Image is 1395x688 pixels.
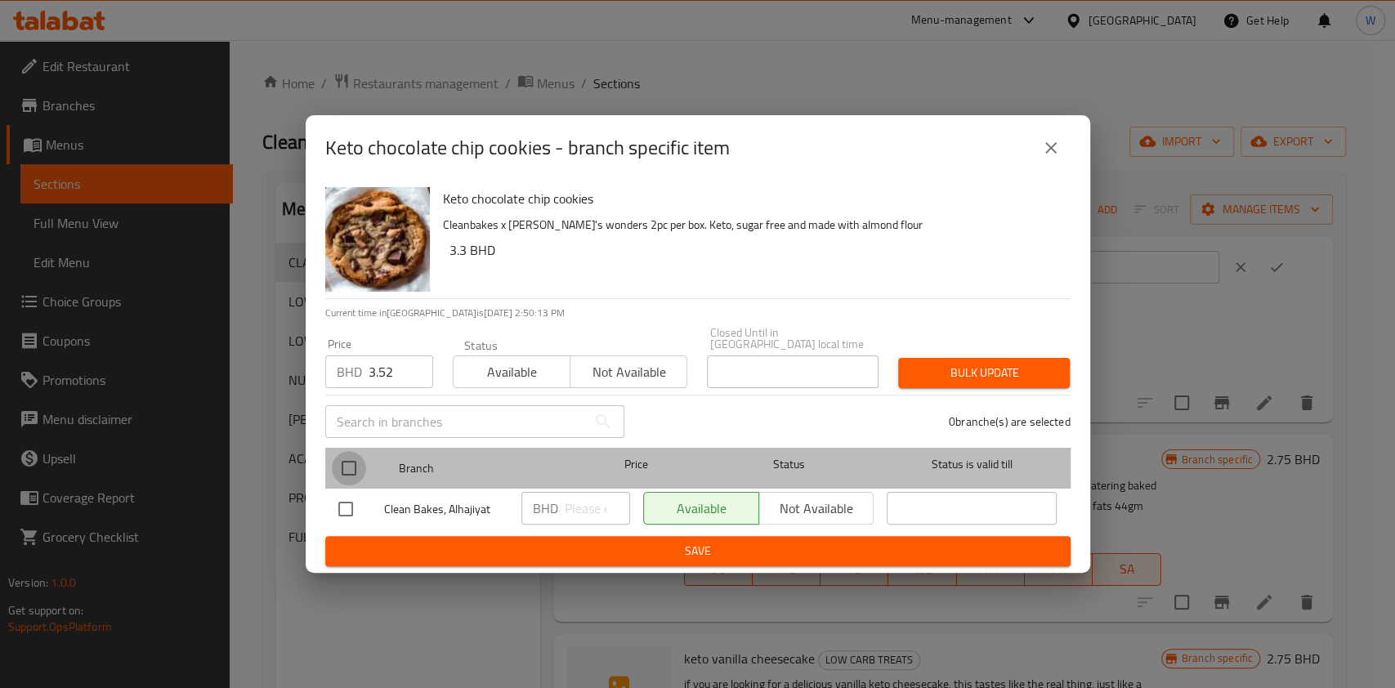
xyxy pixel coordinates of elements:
button: Save [325,536,1071,566]
span: Status is valid till [887,454,1057,475]
button: Not available [570,355,687,388]
input: Search in branches [325,405,587,438]
span: Branch [399,458,569,479]
h2: Keto chocolate chip cookies - branch specific item [325,135,730,161]
p: Current time in [GEOGRAPHIC_DATA] is [DATE] 2:50:13 PM [325,306,1071,320]
span: Status [704,454,874,475]
h6: Keto chocolate chip cookies [443,187,1057,210]
input: Please enter price [369,355,433,388]
span: Clean Bakes, Alhajiyat [384,499,508,520]
img: Keto chocolate chip cookies [325,187,430,292]
span: Available [460,360,564,384]
p: BHD [533,498,558,518]
h6: 3.3 BHD [449,239,1057,261]
p: 0 branche(s) are selected [949,413,1071,430]
span: Bulk update [911,363,1057,383]
span: Not available [577,360,681,384]
button: Available [453,355,570,388]
p: BHD [337,362,362,382]
p: Cleanbakes x [PERSON_NAME]'s wonders 2pc per box. Keto, sugar free and made with almond flour [443,215,1057,235]
input: Please enter price [565,492,630,525]
button: Bulk update [898,358,1070,388]
span: Price [582,454,691,475]
button: close [1031,128,1071,168]
span: Save [338,541,1057,561]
